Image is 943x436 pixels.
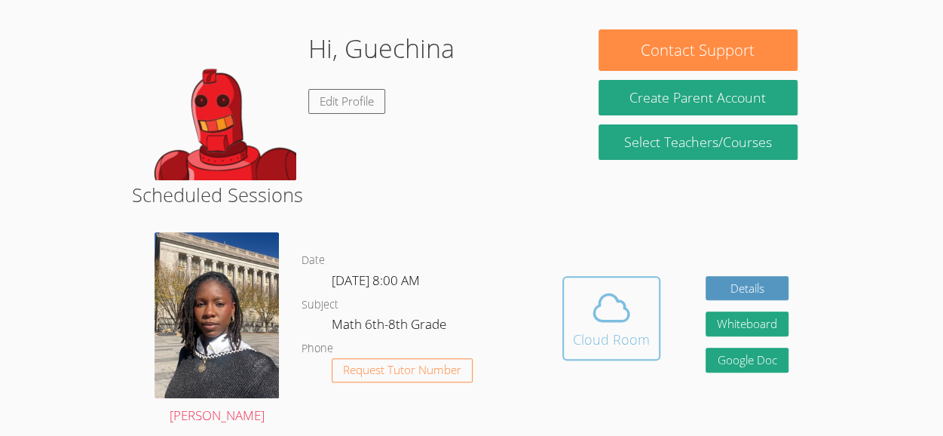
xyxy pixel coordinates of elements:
[706,312,788,336] button: Whiteboard
[302,296,338,315] dt: Subject
[599,29,798,71] button: Contact Support
[302,339,333,358] dt: Phone
[155,232,279,427] a: [PERSON_NAME]
[155,232,279,398] img: IMG_8183.jpeg
[706,276,788,301] a: Details
[562,276,660,361] button: Cloud Room
[599,80,798,115] button: Create Parent Account
[573,329,650,350] div: Cloud Room
[132,180,811,209] h2: Scheduled Sessions
[145,29,296,180] img: default.png
[332,358,473,383] button: Request Tutor Number
[302,251,325,270] dt: Date
[308,89,385,114] a: Edit Profile
[332,272,420,289] span: [DATE] 8:00 AM
[343,364,461,376] span: Request Tutor Number
[308,29,455,68] h1: Hi, Guechina
[332,314,449,339] dd: Math 6th-8th Grade
[706,348,788,373] a: Google Doc
[599,124,798,160] a: Select Teachers/Courses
